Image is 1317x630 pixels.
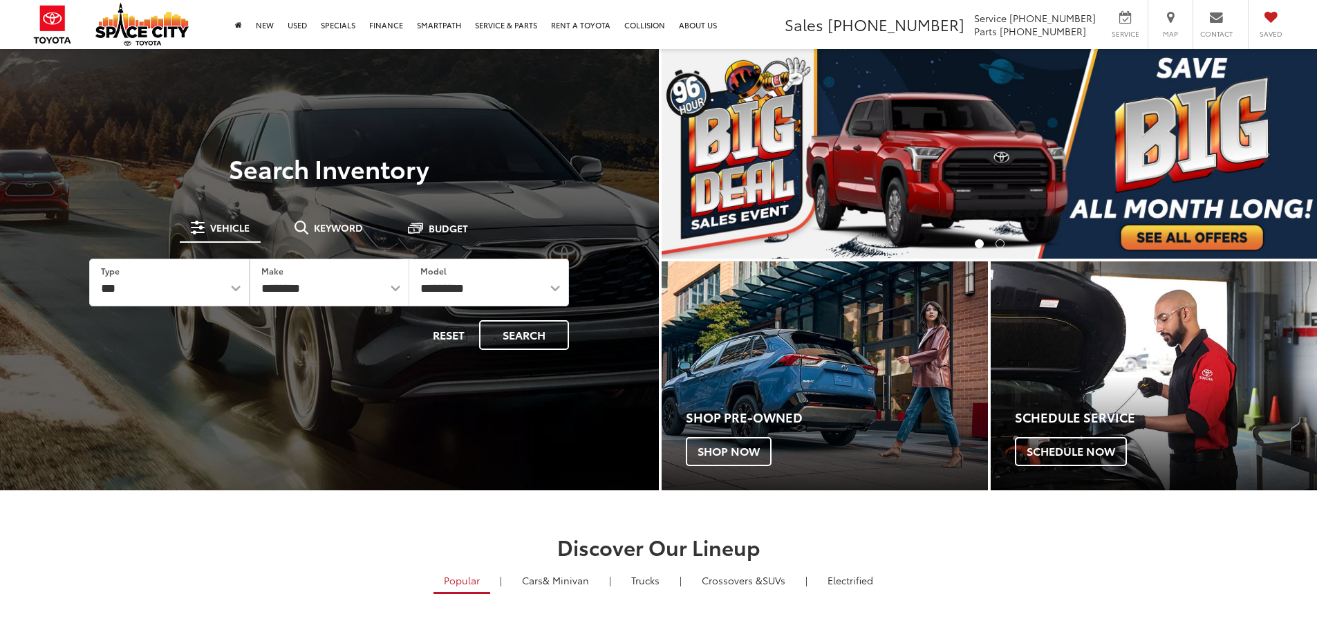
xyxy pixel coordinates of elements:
[686,411,988,425] h4: Shop Pre-Owned
[433,568,490,594] a: Popular
[314,223,363,232] span: Keyword
[828,13,964,35] span: [PHONE_NUMBER]
[95,3,189,46] img: Space City Toyota
[101,265,120,277] label: Type
[1155,29,1186,39] span: Map
[1219,77,1317,231] button: Click to view next picture.
[691,568,796,592] a: SUVs
[429,223,468,233] span: Budget
[676,573,685,587] li: |
[1015,411,1317,425] h4: Schedule Service
[171,535,1146,558] h2: Discover Our Lineup
[543,573,589,587] span: & Minivan
[991,261,1317,490] a: Schedule Service Schedule Now
[210,223,250,232] span: Vehicle
[817,568,884,592] a: Electrified
[1255,29,1286,39] span: Saved
[785,13,823,35] span: Sales
[1110,29,1141,39] span: Service
[662,261,988,490] div: Toyota
[996,239,1005,248] li: Go to slide number 2.
[58,154,601,182] h3: Search Inventory
[1015,437,1127,466] span: Schedule Now
[702,573,763,587] span: Crossovers &
[512,568,599,592] a: Cars
[991,261,1317,490] div: Toyota
[1200,29,1233,39] span: Contact
[606,573,615,587] li: |
[496,573,505,587] li: |
[974,24,997,38] span: Parts
[662,77,760,231] button: Click to view previous picture.
[1000,24,1086,38] span: [PHONE_NUMBER]
[621,568,670,592] a: Trucks
[479,320,569,350] button: Search
[802,573,811,587] li: |
[662,261,988,490] a: Shop Pre-Owned Shop Now
[975,239,984,248] li: Go to slide number 1.
[974,11,1007,25] span: Service
[420,265,447,277] label: Model
[261,265,283,277] label: Make
[1009,11,1096,25] span: [PHONE_NUMBER]
[421,320,476,350] button: Reset
[686,437,772,466] span: Shop Now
